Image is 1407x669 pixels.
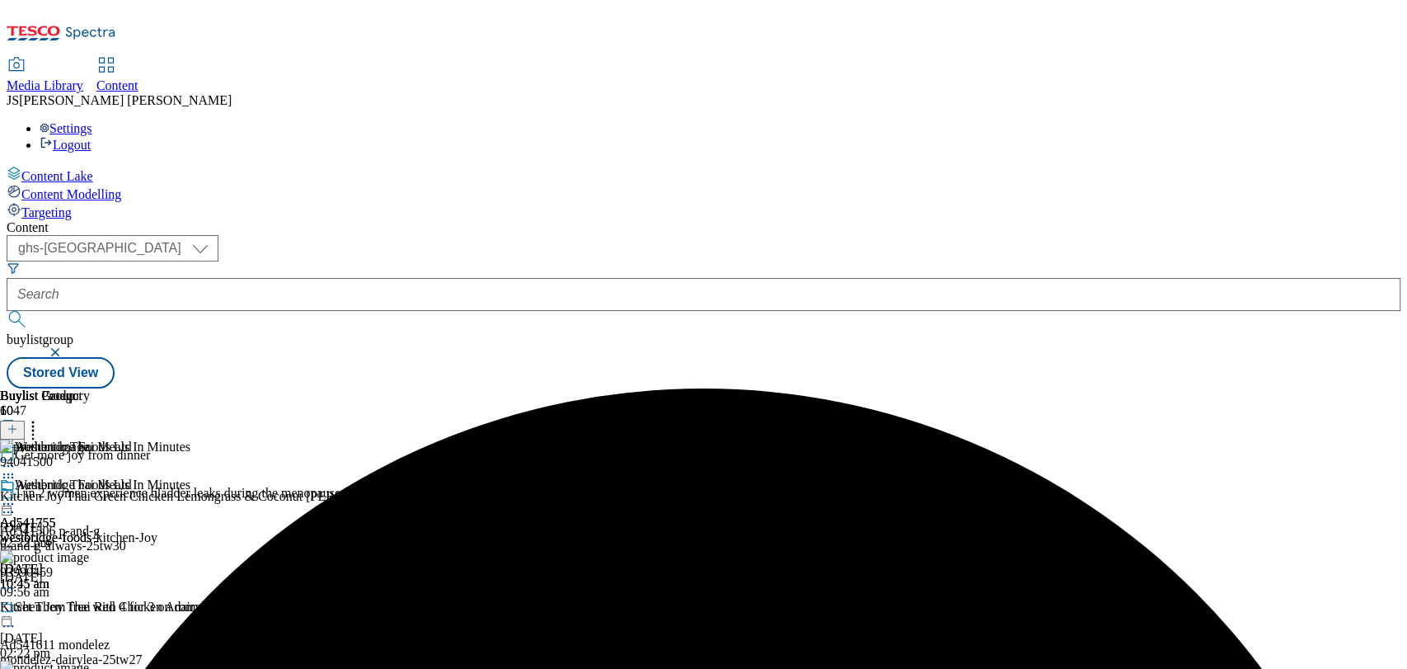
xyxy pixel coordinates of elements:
span: buylistgroup [7,332,73,346]
span: Content Lake [21,169,93,183]
a: Media Library [7,59,83,93]
button: Stored View [7,357,115,389]
span: Content Modelling [21,187,121,201]
div: Content [7,220,1400,235]
span: Targeting [21,205,72,219]
span: Media Library [7,78,83,92]
a: Content Lake [7,166,1400,184]
a: Logout [40,138,91,152]
span: JS [7,93,19,107]
a: Targeting [7,202,1400,220]
svg: Search Filters [7,261,20,275]
span: [PERSON_NAME] [PERSON_NAME] [19,93,232,107]
a: Content [96,59,138,93]
a: Content Modelling [7,184,1400,202]
input: Search [7,278,1400,311]
a: Settings [40,121,92,135]
span: Content [96,78,138,92]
